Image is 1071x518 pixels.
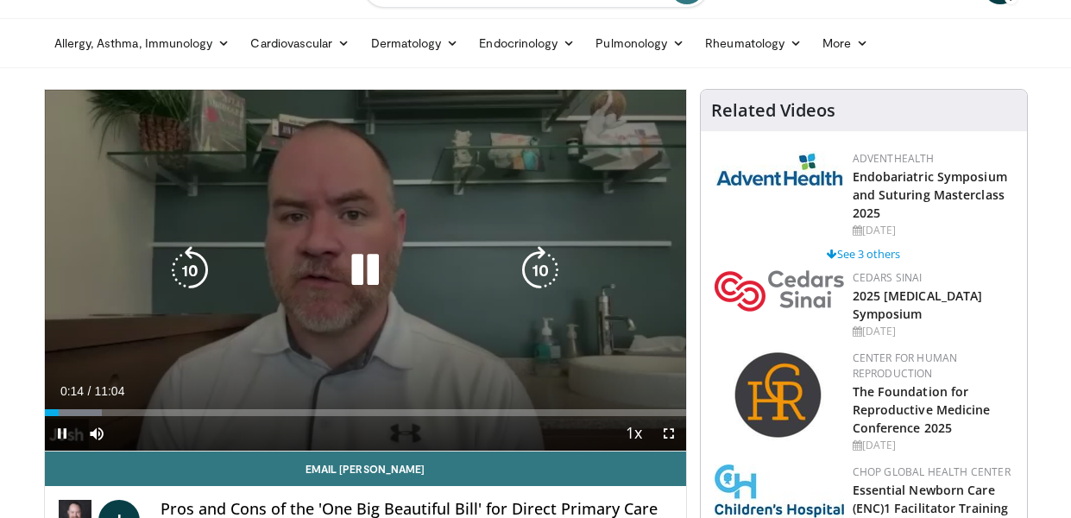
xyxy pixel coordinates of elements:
a: Cedars Sinai [853,270,923,285]
div: Progress Bar [45,409,686,416]
button: Fullscreen [652,416,686,451]
div: [DATE] [853,438,1013,453]
a: Cardiovascular [240,26,360,60]
a: Pulmonology [585,26,695,60]
a: Email [PERSON_NAME] [45,452,686,486]
button: Pause [45,416,79,451]
img: c058e059-5986-4522-8e32-16b7599f4943.png.150x105_q85_autocrop_double_scale_upscale_version-0.2.png [734,351,824,441]
a: More [812,26,879,60]
a: The Foundation for Reproductive Medicine Conference 2025 [853,383,991,436]
img: 7e905080-f4a2-4088-8787-33ce2bef9ada.png.150x105_q85_autocrop_double_scale_upscale_version-0.2.png [715,270,844,312]
span: 0:14 [60,384,84,398]
span: / [88,384,91,398]
a: 2025 [MEDICAL_DATA] Symposium [853,287,983,322]
span: 11:04 [94,384,124,398]
div: [DATE] [853,223,1013,238]
a: Allergy, Asthma, Immunology [44,26,241,60]
a: AdventHealth [853,151,935,166]
video-js: Video Player [45,90,686,452]
a: CHOP Global Health Center [853,464,1011,479]
div: [DATE] [853,324,1013,339]
h4: Related Videos [711,100,835,121]
img: 5c3c682d-da39-4b33-93a5-b3fb6ba9580b.jpg.150x105_q85_autocrop_double_scale_upscale_version-0.2.jpg [715,151,844,186]
a: Dermatology [361,26,469,60]
button: Mute [79,416,114,451]
a: Endobariatric Symposium and Suturing Masterclass 2025 [853,168,1007,221]
button: Playback Rate [617,416,652,451]
a: Center for Human Reproduction [853,351,958,381]
a: See 3 others [827,246,900,262]
a: Rheumatology [695,26,812,60]
a: Endocrinology [469,26,585,60]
